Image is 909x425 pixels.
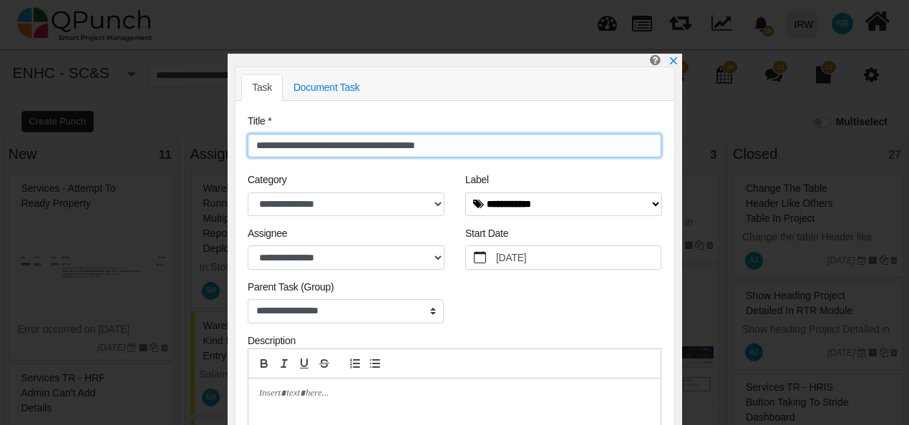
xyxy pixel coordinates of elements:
[494,246,661,269] label: [DATE]
[465,226,661,245] legend: Start Date
[669,55,679,67] a: x
[248,280,444,299] legend: Parent Task (Group)
[248,172,444,192] legend: Category
[466,246,494,269] button: calendar
[248,114,271,129] label: Title *
[241,74,283,101] a: Task
[248,226,444,245] legend: Assignee
[283,74,371,101] a: Document Task
[465,172,661,192] legend: Label
[650,54,661,66] i: Create Punch
[474,251,487,264] svg: calendar
[669,56,679,66] svg: x
[248,333,661,348] div: Description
